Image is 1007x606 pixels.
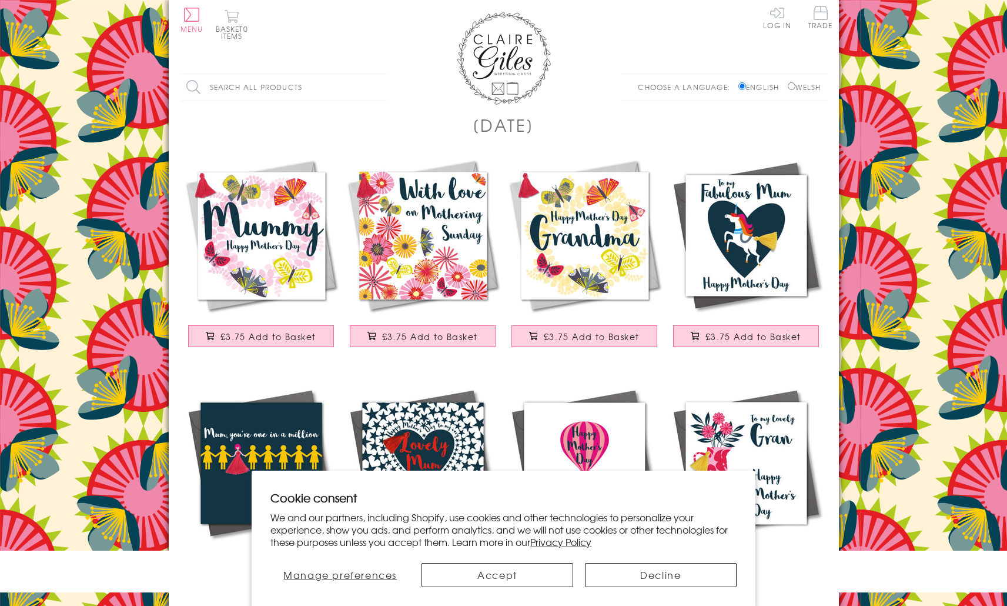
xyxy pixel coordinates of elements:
button: £3.75 Add to Basket [350,325,496,347]
h2: Cookie consent [270,490,737,506]
button: £3.75 Add to Basket [511,325,657,347]
a: Mother's Day Card, Unicorn, Fabulous Mum, Embellished with a colourful tassel £3.75 Add to Basket [665,155,827,359]
a: Mother's Day Card, Heart of Stars, Lovely Mum, Embellished with a tassel £3.75 Add to Basket [342,382,504,587]
img: Mother's Day Card, Hot air balloon, Embellished with a colourful tassel [504,382,665,544]
img: Mother's Day Card, Butterfly Wreath, Grandma, Embellished with a tassel [504,155,665,317]
span: £3.75 Add to Basket [220,331,316,342]
a: Log In [763,6,791,29]
span: £3.75 Add to Basket [705,331,801,342]
label: English [738,82,785,92]
a: Trade [808,6,833,31]
a: Mother's Day Card, Hot air balloon, Embellished with a colourful tassel £3.75 Add to Basket [504,382,665,587]
img: Mother's Day Card, Mum, 1 in a million, Embellished with a colourful tassel [180,382,342,544]
input: Welsh [788,82,795,90]
a: Mother's Day Card, Butterfly Wreath, Mummy, Embellished with a colourful tassel £3.75 Add to Basket [180,155,342,359]
button: £3.75 Add to Basket [673,325,819,347]
button: £3.75 Add to Basket [188,325,334,347]
p: Choose a language: [638,82,736,92]
span: Menu [180,24,203,34]
span: £3.75 Add to Basket [382,331,478,342]
button: Manage preferences [270,563,410,587]
img: Mother's Day Card, Butterfly Wreath, Mummy, Embellished with a colourful tassel [180,155,342,317]
a: Mother's Day Card, Tumbling Flowers, Mothering Sunday, Embellished with a tassel £3.75 Add to Basket [342,155,504,359]
p: We and our partners, including Shopify, use cookies and other technologies to personalize your ex... [270,511,737,548]
a: Mother's Day Card, Flowers, Lovely Gran, Embellished with a colourful tassel £3.75 Add to Basket [665,382,827,587]
span: Manage preferences [283,568,397,582]
input: Search all products [180,74,386,101]
span: 0 items [221,24,248,41]
img: Claire Giles Greetings Cards [457,12,551,105]
button: Decline [585,563,737,587]
img: Mother's Day Card, Flowers, Lovely Gran, Embellished with a colourful tassel [665,382,827,544]
span: Trade [808,6,833,29]
a: Mother's Day Card, Mum, 1 in a million, Embellished with a colourful tassel £3.75 Add to Basket [180,382,342,587]
button: Accept [421,563,573,587]
img: Mother's Day Card, Unicorn, Fabulous Mum, Embellished with a colourful tassel [665,155,827,317]
label: Welsh [788,82,821,92]
a: Privacy Policy [530,535,591,549]
input: English [738,82,746,90]
span: £3.75 Add to Basket [544,331,640,342]
img: Mother's Day Card, Heart of Stars, Lovely Mum, Embellished with a tassel [342,382,504,544]
a: Mother's Day Card, Butterfly Wreath, Grandma, Embellished with a tassel £3.75 Add to Basket [504,155,665,359]
img: Mother's Day Card, Tumbling Flowers, Mothering Sunday, Embellished with a tassel [342,155,504,317]
input: Search [374,74,386,101]
button: Basket0 items [216,9,248,39]
button: Menu [180,8,203,32]
h1: [DATE] [473,113,534,137]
